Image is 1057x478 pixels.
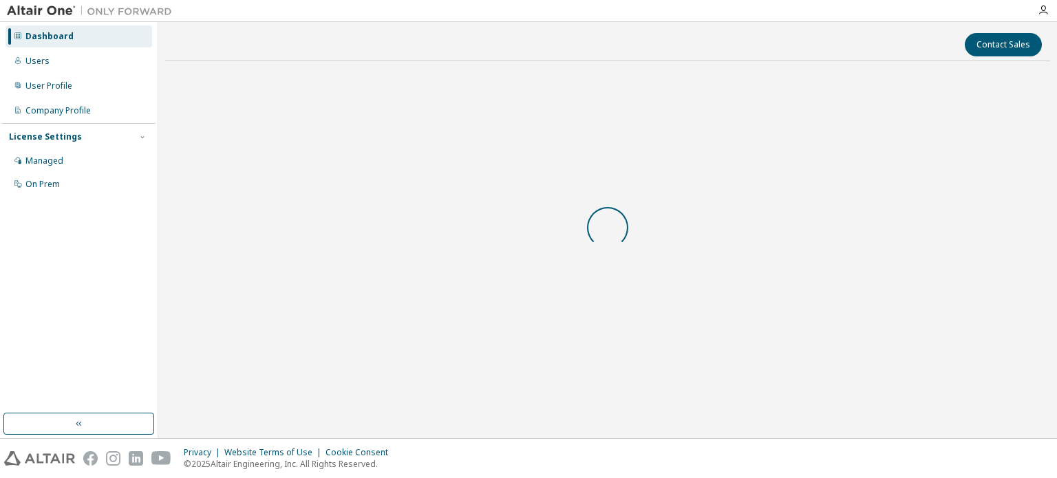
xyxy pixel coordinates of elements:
[106,451,120,466] img: instagram.svg
[25,80,72,91] div: User Profile
[965,33,1042,56] button: Contact Sales
[224,447,325,458] div: Website Terms of Use
[9,131,82,142] div: License Settings
[83,451,98,466] img: facebook.svg
[25,31,74,42] div: Dashboard
[4,451,75,466] img: altair_logo.svg
[184,447,224,458] div: Privacy
[25,105,91,116] div: Company Profile
[25,155,63,166] div: Managed
[325,447,396,458] div: Cookie Consent
[25,56,50,67] div: Users
[25,179,60,190] div: On Prem
[129,451,143,466] img: linkedin.svg
[7,4,179,18] img: Altair One
[184,458,396,470] p: © 2025 Altair Engineering, Inc. All Rights Reserved.
[151,451,171,466] img: youtube.svg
